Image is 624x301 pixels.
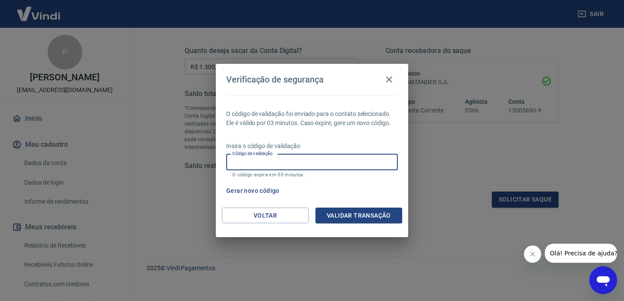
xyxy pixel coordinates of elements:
[232,150,273,157] label: Código de validação
[524,245,541,263] iframe: Fechar mensagem
[5,6,73,13] span: Olá! Precisa de ajuda?
[589,266,617,294] iframe: Botão para abrir a janela de mensagens
[226,74,324,85] h4: Verificação de segurança
[222,208,309,224] button: Voltar
[232,172,392,178] p: O código expira em 03 minutos.
[226,109,398,128] p: O código de validação foi enviado para o contato selecionado. Ele é válido por 03 minutos. Caso e...
[315,208,402,224] button: Validar transação
[223,183,283,199] button: Gerar novo código
[545,244,617,263] iframe: Mensagem da empresa
[226,142,398,151] p: Insira o código de validação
